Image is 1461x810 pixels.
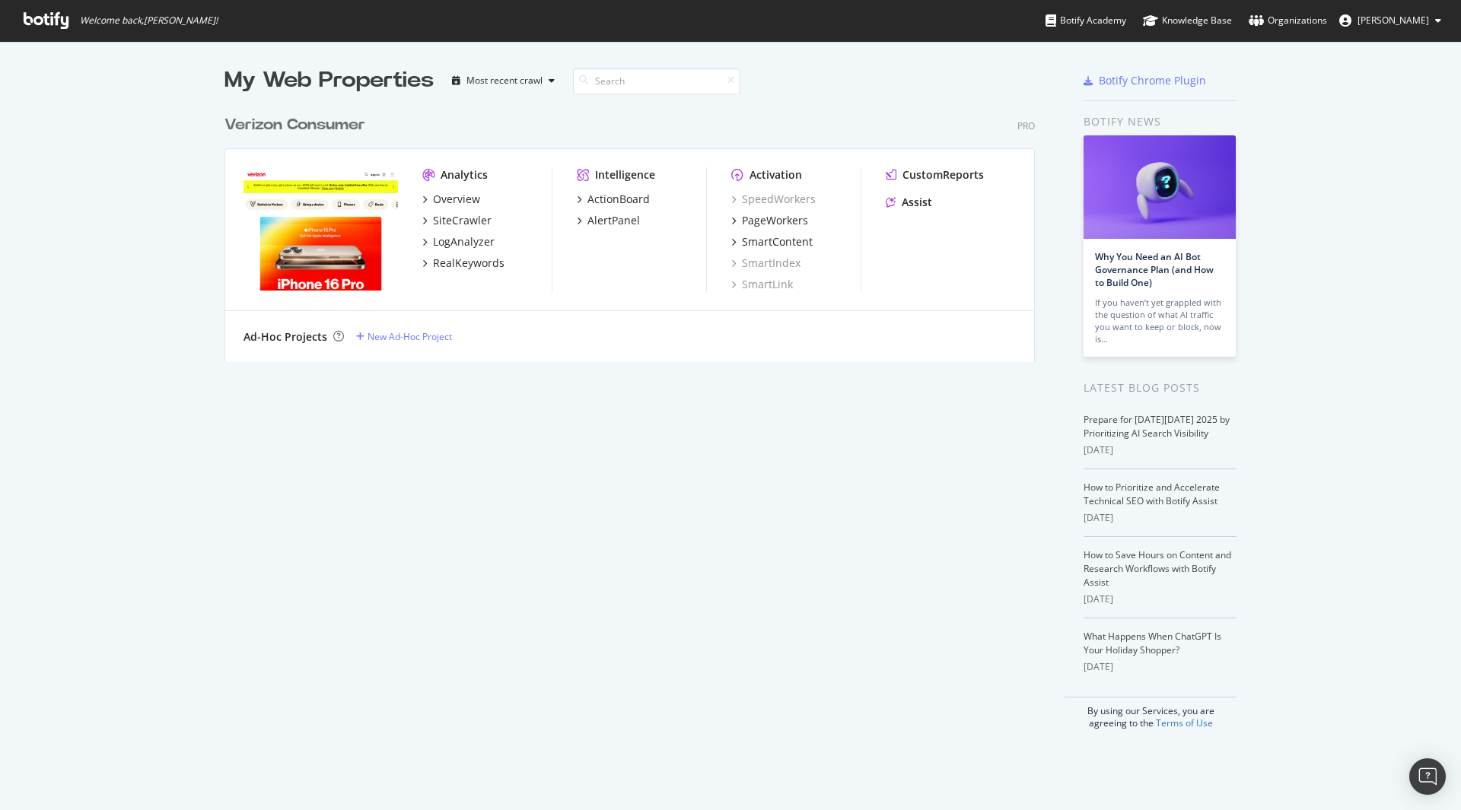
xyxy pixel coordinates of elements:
span: Hannah Kurtz [1358,14,1429,27]
div: Assist [902,195,932,210]
div: If you haven’t yet grappled with the question of what AI traffic you want to keep or block, now is… [1095,297,1224,345]
a: Overview [422,192,480,207]
div: By using our Services, you are agreeing to the [1065,697,1237,729]
div: Overview [433,192,480,207]
div: Botify Chrome Plugin [1099,73,1206,88]
a: SmartIndex [731,256,801,271]
div: Botify Academy [1046,13,1126,28]
div: New Ad-Hoc Project [368,330,452,343]
button: Most recent crawl [446,68,561,93]
div: Ad-Hoc Projects [243,329,327,345]
a: CustomReports [886,167,984,183]
a: ActionBoard [577,192,650,207]
a: Botify Chrome Plugin [1084,73,1206,88]
a: Why You Need an AI Bot Governance Plan (and How to Build One) [1095,250,1214,289]
div: ActionBoard [587,192,650,207]
div: My Web Properties [224,65,434,96]
div: Intelligence [595,167,655,183]
div: [DATE] [1084,443,1237,457]
a: SmartContent [731,234,813,249]
div: Most recent crawl [466,76,543,85]
a: SpeedWorkers [731,192,816,207]
div: grid [224,96,1047,362]
a: Terms of Use [1156,716,1213,729]
a: Assist [886,195,932,210]
img: Why You Need an AI Bot Governance Plan (and How to Build One) [1084,135,1236,239]
div: Knowledge Base [1143,13,1232,28]
div: LogAnalyzer [433,234,495,249]
div: RealKeywords [433,256,505,271]
a: LogAnalyzer [422,234,495,249]
a: What Happens When ChatGPT Is Your Holiday Shopper? [1084,630,1221,656]
div: CustomReports [902,167,984,183]
div: Activation [750,167,802,183]
a: SiteCrawler [422,213,492,228]
div: Botify news [1084,113,1237,130]
div: Verizon Consumer [224,114,365,136]
a: How to Save Hours on Content and Research Workflows with Botify Assist [1084,548,1231,589]
a: RealKeywords [422,256,505,271]
div: Latest Blog Posts [1084,380,1237,396]
a: Prepare for [DATE][DATE] 2025 by Prioritizing AI Search Visibility [1084,413,1230,440]
a: AlertPanel [577,213,640,228]
div: [DATE] [1084,660,1237,674]
a: Verizon Consumer [224,114,371,136]
img: verizon.com [243,167,398,291]
a: PageWorkers [731,213,808,228]
input: Search [573,68,740,94]
div: [DATE] [1084,511,1237,525]
a: How to Prioritize and Accelerate Technical SEO with Botify Assist [1084,481,1220,507]
button: [PERSON_NAME] [1327,8,1453,33]
a: SmartLink [731,277,793,292]
div: Analytics [441,167,488,183]
div: Open Intercom Messenger [1409,758,1446,795]
div: SiteCrawler [433,213,492,228]
div: AlertPanel [587,213,640,228]
div: PageWorkers [742,213,808,228]
div: Pro [1017,119,1035,132]
a: New Ad-Hoc Project [356,330,452,343]
div: SmartContent [742,234,813,249]
div: Organizations [1249,13,1327,28]
div: [DATE] [1084,592,1237,606]
span: Welcome back, [PERSON_NAME] ! [80,14,218,27]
